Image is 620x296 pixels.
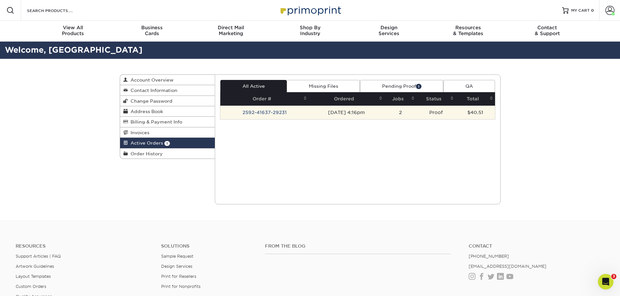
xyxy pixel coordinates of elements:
[120,138,215,148] a: Active Orders 1
[120,85,215,96] a: Contact Information
[278,3,343,17] img: Primoprint
[416,84,421,89] span: 1
[120,127,215,138] a: Invoices
[350,25,429,31] span: Design
[469,264,546,269] a: [EMAIL_ADDRESS][DOMAIN_NAME]
[128,140,163,146] span: Active Orders
[161,274,196,279] a: Print for Resellers
[270,25,350,31] span: Shop By
[469,243,604,249] a: Contact
[34,21,113,42] a: View AllProducts
[128,130,149,135] span: Invoices
[591,8,594,13] span: 0
[120,117,215,127] a: Billing & Payment Info
[16,274,51,279] a: Layout Templates
[120,106,215,117] a: Address Book
[120,75,215,85] a: Account Overview
[2,276,55,294] iframe: Google Customer Reviews
[287,80,360,92] a: Missing Files
[360,80,443,92] a: Pending Proof1
[26,6,90,14] input: SEARCH PRODUCTS.....
[611,274,616,279] span: 3
[128,77,173,83] span: Account Overview
[508,21,587,42] a: Contact& Support
[571,8,590,13] span: MY CART
[120,96,215,106] a: Change Password
[191,25,270,36] div: Marketing
[16,264,54,269] a: Artwork Guidelines
[191,21,270,42] a: Direct MailMarketing
[265,243,451,249] h4: From the Blog
[112,25,191,31] span: Business
[34,25,113,31] span: View All
[120,148,215,159] a: Order History
[161,284,200,289] a: Print for Nonprofits
[350,21,429,42] a: DesignServices
[309,92,384,106] th: Ordered
[429,25,508,36] div: & Templates
[128,151,163,156] span: Order History
[128,88,177,93] span: Contact Information
[456,92,495,106] th: Total
[429,21,508,42] a: Resources& Templates
[220,80,287,92] a: All Active
[128,109,163,114] span: Address Book
[112,21,191,42] a: BusinessCards
[384,106,417,119] td: 2
[16,243,151,249] h4: Resources
[220,92,309,106] th: Order #
[598,274,613,290] iframe: Intercom live chat
[128,119,182,124] span: Billing & Payment Info
[443,80,495,92] a: QA
[112,25,191,36] div: Cards
[128,98,172,104] span: Change Password
[417,106,456,119] td: Proof
[456,106,495,119] td: $40.51
[429,25,508,31] span: Resources
[34,25,113,36] div: Products
[220,106,309,119] td: 2592-41637-29231
[270,21,350,42] a: Shop ByIndustry
[508,25,587,36] div: & Support
[164,141,170,146] span: 1
[350,25,429,36] div: Services
[161,243,255,249] h4: Solutions
[161,254,193,259] a: Sample Request
[309,106,384,119] td: [DATE] 4:16pm
[384,92,417,106] th: Jobs
[469,254,509,259] a: [PHONE_NUMBER]
[508,25,587,31] span: Contact
[191,25,270,31] span: Direct Mail
[161,264,192,269] a: Design Services
[16,254,61,259] a: Support Articles | FAQ
[270,25,350,36] div: Industry
[417,92,456,106] th: Status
